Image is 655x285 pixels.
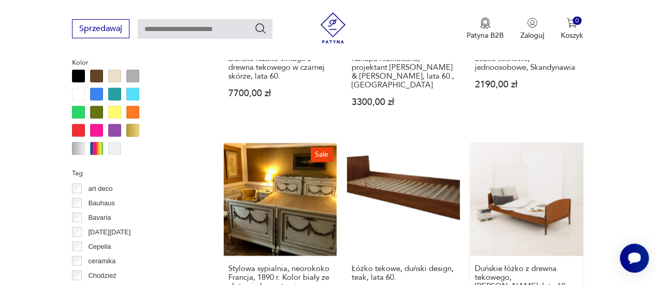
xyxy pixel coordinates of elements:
button: Sprzedawaj [72,19,129,38]
p: Chodzież [88,269,116,281]
p: Bauhaus [88,197,114,208]
img: Patyna - sklep z meblami i dekoracjami vintage [317,12,348,43]
button: Patyna B2B [467,18,504,40]
p: Bavaria [88,212,111,223]
h3: Kanapa rozkładana, projektant [PERSON_NAME] & [PERSON_NAME], lata 60., [GEOGRAPHIC_DATA] [352,54,455,89]
a: Sprzedawaj [72,26,129,33]
div: 0 [573,17,581,25]
iframe: Smartsupp widget button [620,244,649,273]
h3: Łóżko sosnowe, jednoosobowe, Skandynawia [475,54,578,71]
p: 3300,00 zł [352,97,455,106]
h3: Duńska leżaka vintage z drewna tekowego w czarnej skórze, lata 60. [228,54,332,80]
h3: Łóżko tekowe, duński design, teak, lata 60. [352,264,455,281]
button: Zaloguj [520,18,544,40]
img: Ikona koszyka [566,18,577,28]
img: Ikona medalu [480,18,490,29]
p: Kolor [72,56,199,68]
p: [DATE][DATE] [88,226,130,237]
p: 2190,00 zł [475,80,578,88]
button: 0Koszyk [561,18,583,40]
p: Cepelia [88,241,111,252]
button: Szukaj [254,22,267,35]
p: art deco [88,183,112,194]
p: Zaloguj [520,31,544,40]
img: Ikonka użytkownika [527,18,537,28]
a: Ikona medaluPatyna B2B [467,18,504,40]
p: Koszyk [561,31,583,40]
p: Patyna B2B [467,31,504,40]
p: Tag [72,167,199,178]
p: 7700,00 zł [228,88,332,97]
p: ceramika [88,255,115,266]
